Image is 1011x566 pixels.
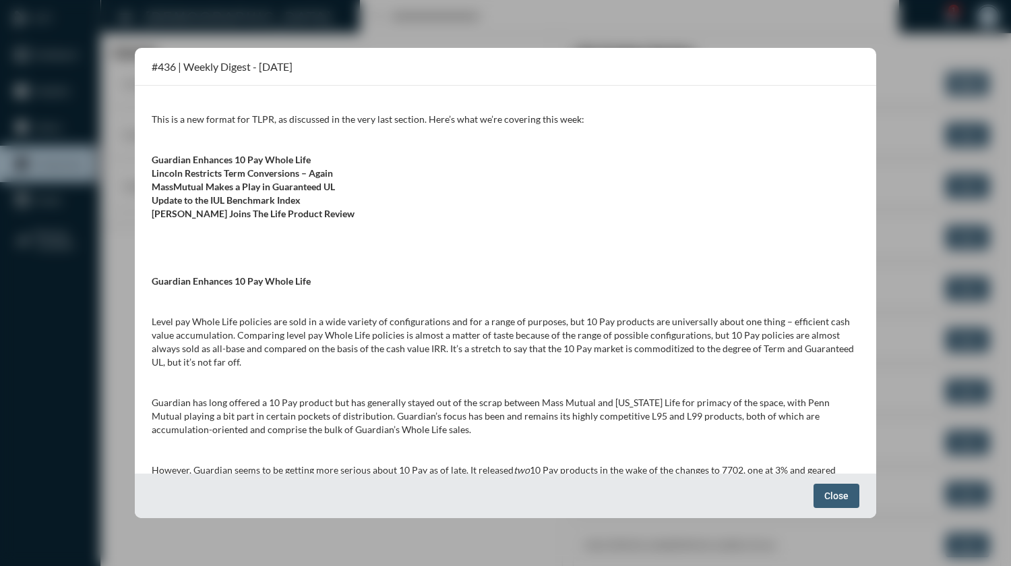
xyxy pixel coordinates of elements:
em: two [514,464,530,476]
strong: Update to the IUL Benchmark Index [152,194,301,206]
strong: [PERSON_NAME] Joins The Life Product Review [152,208,355,219]
p: However, Guardian seems to be getting more serious about 10 Pay as of late. It released 10 Pay pr... [152,463,859,504]
strong: Lincoln Restricts Term Conversions – Again [152,167,333,179]
p: This is a new format for TLPR, as discussed in the very last section. Here’s what we’re covering ... [152,113,859,126]
h2: #436 | Weekly Digest - [DATE] [152,60,293,73]
strong: Guardian Enhances 10 Pay Whole Lif [152,275,306,287]
strong: MassMutual Makes a Play in Guaranteed UL [152,181,335,192]
p: Level pay Whole Life policies are sold in a wide variety of configurations and for a range of pur... [152,315,859,369]
h4: e [152,275,859,288]
strong: Guardian Enhances 10 Pay Whole Life [152,154,311,165]
span: Close [824,490,849,501]
button: Close [814,484,859,508]
p: Guardian has long offered a 10 Pay product but has generally stayed out of the scrap between Mass... [152,396,859,436]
